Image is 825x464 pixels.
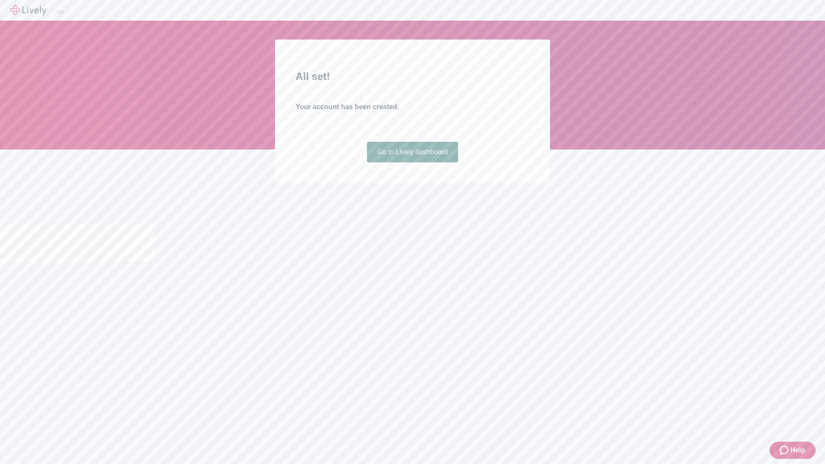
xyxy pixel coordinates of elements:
[57,11,64,13] button: Log out
[367,142,458,162] a: Go to Lively dashboard
[770,442,816,459] button: Zendesk support iconHelp
[780,445,790,455] svg: Zendesk support icon
[296,102,529,112] h4: Your account has been created.
[790,445,805,455] span: Help
[296,69,529,84] h2: All set!
[10,5,46,15] img: Lively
